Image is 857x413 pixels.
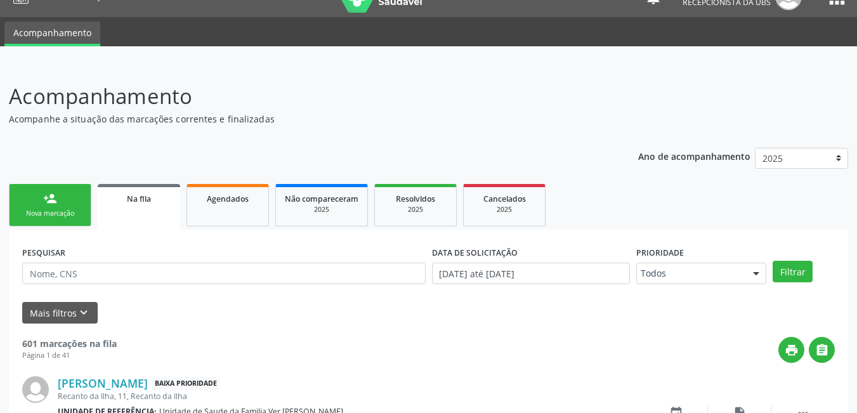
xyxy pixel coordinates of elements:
[43,192,57,206] div: person_add
[384,205,447,214] div: 2025
[77,306,91,320] i: keyboard_arrow_down
[207,193,249,204] span: Agendados
[473,205,536,214] div: 2025
[432,243,518,263] label: DATA DE SOLICITAÇÃO
[638,148,750,164] p: Ano de acompanhamento
[9,81,596,112] p: Acompanhamento
[9,112,596,126] p: Acompanhe a situação das marcações correntes e finalizadas
[22,263,426,284] input: Nome, CNS
[285,193,358,204] span: Não compareceram
[809,337,835,363] button: 
[22,338,117,350] strong: 601 marcações na fila
[773,261,813,282] button: Filtrar
[22,376,49,403] img: img
[22,243,65,263] label: PESQUISAR
[483,193,526,204] span: Cancelados
[4,22,100,46] a: Acompanhamento
[152,377,219,390] span: Baixa Prioridade
[18,209,82,218] div: Nova marcação
[432,263,631,284] input: Selecione um intervalo
[396,193,435,204] span: Resolvidos
[778,337,804,363] button: print
[127,193,151,204] span: Na fila
[785,343,799,357] i: print
[22,302,98,324] button: Mais filtroskeyboard_arrow_down
[58,391,644,402] div: Recanto da Ilha, 11, Recanto da Ilha
[641,267,740,280] span: Todos
[285,205,358,214] div: 2025
[22,350,117,361] div: Página 1 de 41
[58,376,148,390] a: [PERSON_NAME]
[636,243,684,263] label: Prioridade
[815,343,829,357] i: 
